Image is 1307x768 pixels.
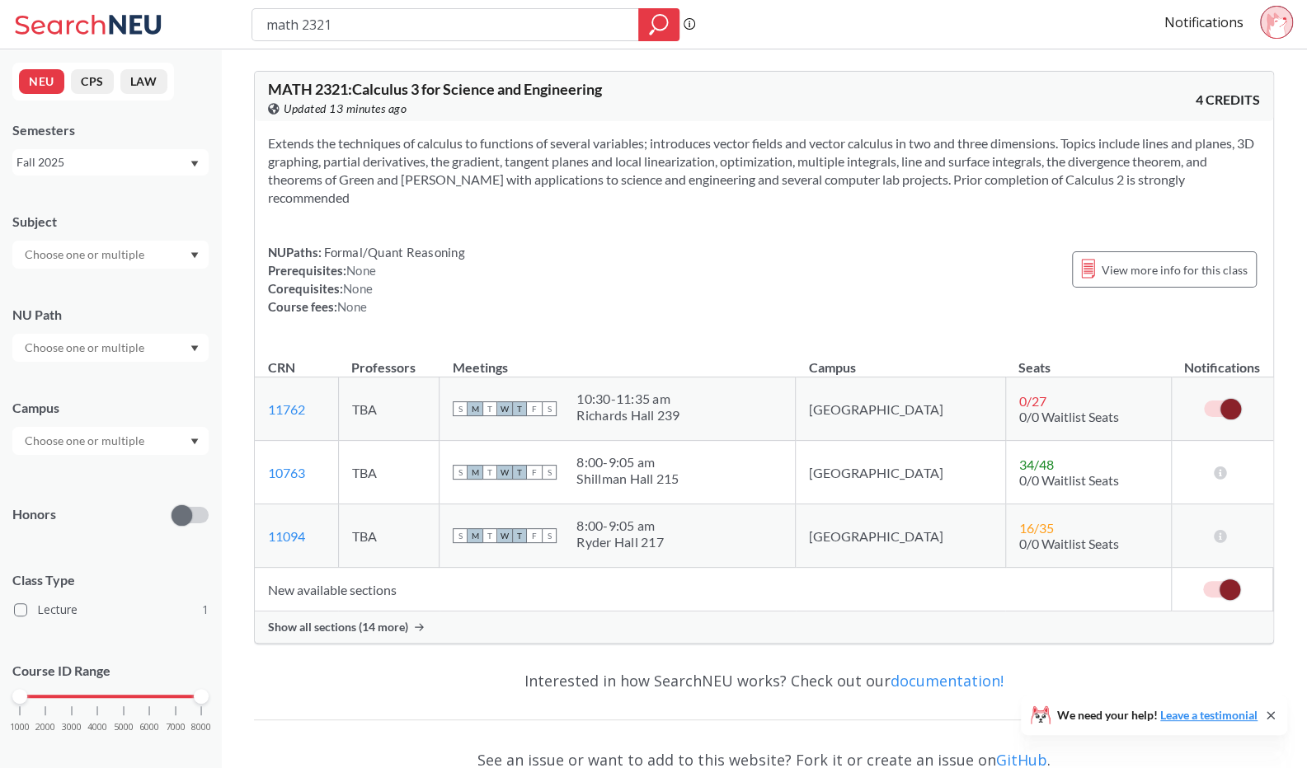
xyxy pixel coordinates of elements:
[12,505,56,524] p: Honors
[1019,409,1119,424] span: 0/0 Waitlist Seats
[338,377,440,441] td: TBA
[649,13,669,36] svg: magnifying glass
[12,662,209,681] p: Course ID Range
[796,441,1005,504] td: [GEOGRAPHIC_DATA]
[139,723,159,732] span: 6000
[71,69,114,94] button: CPS
[796,504,1005,568] td: [GEOGRAPHIC_DATA]
[453,465,468,480] span: S
[190,252,199,259] svg: Dropdown arrow
[1005,342,1171,377] th: Seats
[255,568,1171,611] td: New available sections
[12,399,209,417] div: Campus
[268,620,408,635] span: Show all sections (14 more)
[87,723,107,732] span: 4000
[576,534,664,550] div: Ryder Hall 217
[114,723,134,732] span: 5000
[190,438,199,445] svg: Dropdown arrow
[254,657,1274,705] div: Interested in how SearchNEU works? Check out our
[1019,536,1119,551] span: 0/0 Waitlist Seats
[482,528,497,543] span: T
[338,342,440,377] th: Professors
[542,528,557,543] span: S
[468,401,482,416] span: M
[191,723,211,732] span: 8000
[343,281,373,296] span: None
[16,245,155,265] input: Choose one or multiple
[576,471,679,487] div: Shillman Hall 215
[527,528,542,543] span: F
[638,8,679,41] div: magnifying glass
[576,517,664,534] div: 8:00 - 9:05 am
[482,401,497,416] span: T
[482,465,497,480] span: T
[1196,91,1260,109] span: 4 CREDITS
[453,401,468,416] span: S
[322,245,465,260] span: Formal/Quant Reasoning
[10,723,30,732] span: 1000
[268,80,602,98] span: MATH 2321 : Calculus 3 for Science and Engineering
[542,465,557,480] span: S
[440,342,796,377] th: Meetings
[1019,520,1054,536] span: 16 / 35
[268,465,305,480] a: 10763
[346,263,376,278] span: None
[14,599,209,620] label: Lecture
[190,161,199,167] svg: Dropdown arrow
[16,338,155,358] input: Choose one or multiple
[19,69,64,94] button: NEU
[1102,260,1248,280] span: View more info for this class
[16,431,155,451] input: Choose one or multiple
[338,441,440,504] td: TBA
[120,69,167,94] button: LAW
[796,342,1005,377] th: Campus
[338,504,440,568] td: TBA
[468,528,482,543] span: M
[337,299,367,314] span: None
[284,100,407,118] span: Updated 13 minutes ago
[268,401,305,417] a: 11762
[1019,393,1046,409] span: 0 / 27
[265,11,627,39] input: Class, professor, course number, "phrase"
[576,407,679,424] div: Richards Hall 239
[12,121,209,139] div: Semesters
[12,571,209,589] span: Class Type
[512,401,527,416] span: T
[12,334,209,362] div: Dropdown arrow
[12,241,209,269] div: Dropdown arrow
[12,427,209,455] div: Dropdown arrow
[166,723,186,732] span: 7000
[12,213,209,231] div: Subject
[527,465,542,480] span: F
[16,153,189,171] div: Fall 2025
[1160,708,1258,722] a: Leave a testimonial
[512,528,527,543] span: T
[268,243,465,316] div: NUPaths: Prerequisites: Corequisites: Course fees:
[453,528,468,543] span: S
[527,401,542,416] span: F
[35,723,55,732] span: 2000
[497,528,512,543] span: W
[1164,13,1244,31] a: Notifications
[255,611,1273,643] div: Show all sections (14 more)
[12,149,209,176] div: Fall 2025Dropdown arrow
[1019,457,1054,472] span: 34 / 48
[268,134,1260,207] section: Extends the techniques of calculus to functions of several variables; introduces vector fields an...
[268,358,295,377] div: CRN
[497,401,512,416] span: W
[542,401,557,416] span: S
[576,391,679,407] div: 10:30 - 11:35 am
[1057,709,1258,721] span: We need your help!
[62,723,82,732] span: 3000
[576,454,679,471] div: 8:00 - 9:05 am
[190,345,199,352] svg: Dropdown arrow
[12,306,209,324] div: NU Path
[202,601,209,619] span: 1
[891,671,1004,691] a: documentation!
[1171,342,1272,377] th: Notifications
[1019,472,1119,488] span: 0/0 Waitlist Seats
[796,377,1005,441] td: [GEOGRAPHIC_DATA]
[512,465,527,480] span: T
[497,465,512,480] span: W
[468,465,482,480] span: M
